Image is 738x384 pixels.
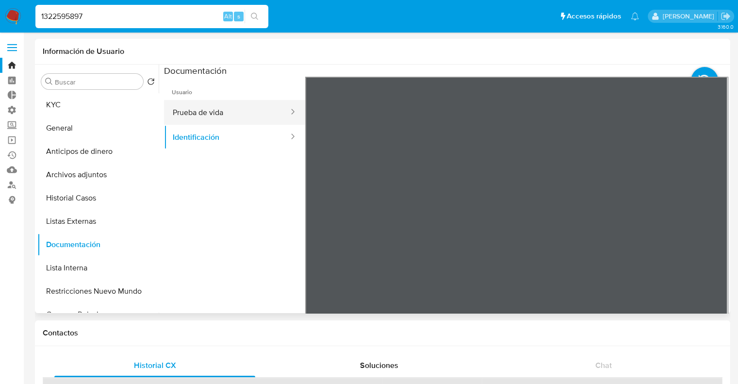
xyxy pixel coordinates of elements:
[37,233,159,256] button: Documentación
[37,256,159,280] button: Lista Interna
[662,12,717,21] p: marianela.tarsia@mercadolibre.com
[45,78,53,85] button: Buscar
[35,10,268,23] input: Buscar usuario o caso...
[245,10,264,23] button: search-icon
[360,360,398,371] span: Soluciones
[567,11,621,21] span: Accesos rápidos
[37,303,159,326] button: Cruces y Relaciones
[37,140,159,163] button: Anticipos de dinero
[37,186,159,210] button: Historial Casos
[37,280,159,303] button: Restricciones Nuevo Mundo
[224,12,232,21] span: Alt
[43,47,124,56] h1: Información de Usuario
[631,12,639,20] a: Notificaciones
[147,78,155,88] button: Volver al orden por defecto
[134,360,176,371] span: Historial CX
[37,93,159,117] button: KYC
[55,78,139,86] input: Buscar
[721,11,731,21] a: Salir
[237,12,240,21] span: s
[37,117,159,140] button: General
[37,210,159,233] button: Listas Externas
[37,163,159,186] button: Archivos adjuntos
[43,328,722,338] h1: Contactos
[595,360,612,371] span: Chat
